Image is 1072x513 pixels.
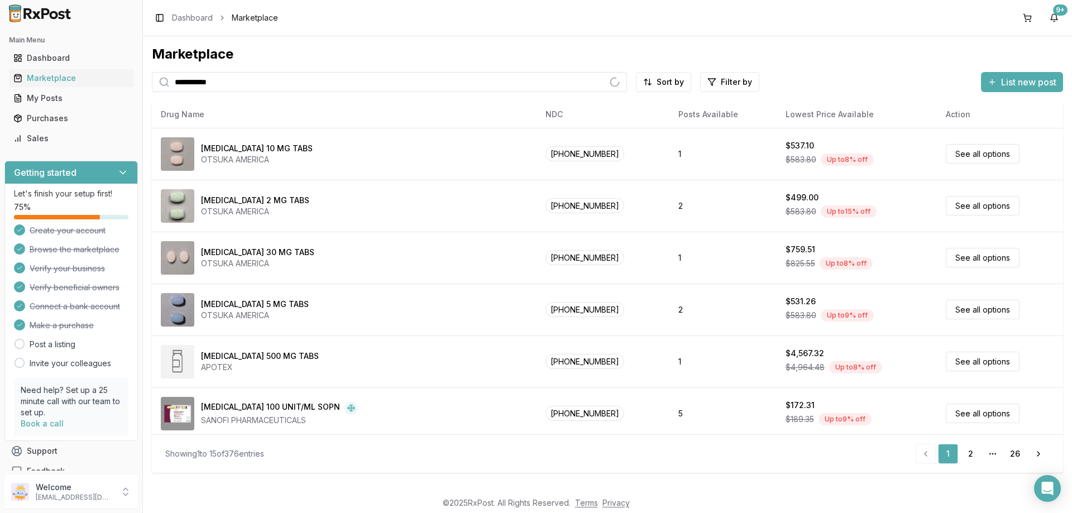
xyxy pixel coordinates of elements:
th: Drug Name [152,101,537,128]
span: $583.80 [786,206,816,217]
a: Sales [9,128,133,148]
div: Up to 8 % off [821,154,874,166]
a: My Posts [9,88,133,108]
div: [MEDICAL_DATA] 30 MG TABS [201,247,314,258]
a: See all options [946,248,1020,267]
span: 75 % [14,202,31,213]
div: Up to 8 % off [820,257,873,270]
div: Purchases [13,113,129,124]
a: See all options [946,144,1020,164]
div: Open Intercom Messenger [1034,475,1061,502]
a: Invite your colleagues [30,358,111,369]
button: Support [4,441,138,461]
div: $531.26 [786,296,816,307]
div: Sales [13,133,129,144]
button: List new post [981,72,1063,92]
a: Book a call [21,419,64,428]
span: $583.80 [786,310,816,321]
div: $499.00 [786,192,819,203]
a: See all options [946,196,1020,215]
a: Purchases [9,108,133,128]
td: 1 [669,232,776,284]
div: Up to 9 % off [821,309,874,322]
span: $189.35 [786,414,814,425]
div: Up to 8 % off [829,361,882,373]
p: [EMAIL_ADDRESS][DOMAIN_NAME] [36,493,113,502]
p: Need help? Set up a 25 minute call with our team to set up. [21,385,122,418]
p: Let's finish your setup first! [14,188,128,199]
div: My Posts [13,93,129,104]
img: User avatar [11,483,29,501]
a: Go to next page [1027,444,1050,464]
span: $583.80 [786,154,816,165]
span: Filter by [721,76,752,88]
button: Sort by [636,72,691,92]
td: 5 [669,387,776,439]
th: NDC [537,101,669,128]
img: Abilify 5 MG TABS [161,293,194,327]
div: [MEDICAL_DATA] 5 MG TABS [201,299,309,310]
span: $825.55 [786,258,815,269]
div: OTSUKA AMERICA [201,310,309,321]
span: Verify beneficial owners [30,282,119,293]
img: Abilify 30 MG TABS [161,241,194,275]
a: Privacy [602,498,630,507]
a: Marketplace [9,68,133,88]
span: Browse the marketplace [30,244,119,255]
span: [PHONE_NUMBER] [545,354,624,369]
a: Dashboard [9,48,133,68]
div: $4,567.32 [786,348,824,359]
div: $172.31 [786,400,815,411]
span: [PHONE_NUMBER] [545,406,624,421]
span: [PHONE_NUMBER] [545,146,624,161]
button: My Posts [4,89,138,107]
div: [MEDICAL_DATA] 2 MG TABS [201,195,309,206]
a: See all options [946,300,1020,319]
span: Make a purchase [30,320,94,331]
img: Abilify 10 MG TABS [161,137,194,171]
th: Lowest Price Available [777,101,937,128]
div: $759.51 [786,244,815,255]
a: 1 [938,444,958,464]
td: 1 [669,335,776,387]
td: 2 [669,284,776,335]
span: Create your account [30,225,106,236]
a: See all options [946,352,1020,371]
p: Welcome [36,482,113,493]
div: Up to 15 % off [821,205,877,218]
span: Marketplace [232,12,278,23]
h3: Getting started [14,166,76,179]
button: Sales [4,130,138,147]
div: OTSUKA AMERICA [201,154,313,165]
a: 26 [1005,444,1025,464]
div: OTSUKA AMERICA [201,258,314,269]
div: Dashboard [13,52,129,64]
span: Feedback [27,466,65,477]
span: [PHONE_NUMBER] [545,302,624,317]
div: $537.10 [786,140,814,151]
div: SANOFI PHARMACEUTICALS [201,415,358,426]
h2: Main Menu [9,36,133,45]
a: Dashboard [172,12,213,23]
td: 1 [669,128,776,180]
span: List new post [1001,75,1056,89]
span: Sort by [657,76,684,88]
div: APOTEX [201,362,319,373]
button: Filter by [700,72,759,92]
button: Purchases [4,109,138,127]
img: Abilify 2 MG TABS [161,189,194,223]
div: Showing 1 to 15 of 376 entries [165,448,264,459]
a: Post a listing [30,339,75,350]
img: Abiraterone Acetate 500 MG TABS [161,345,194,378]
button: Dashboard [4,49,138,67]
div: OTSUKA AMERICA [201,206,309,217]
div: [MEDICAL_DATA] 10 MG TABS [201,143,313,154]
a: List new post [981,78,1063,89]
div: 9+ [1053,4,1068,16]
span: $4,964.48 [786,362,825,373]
span: Connect a bank account [30,301,120,312]
button: 9+ [1045,9,1063,27]
div: Marketplace [152,45,1063,63]
nav: pagination [916,444,1050,464]
span: [PHONE_NUMBER] [545,198,624,213]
